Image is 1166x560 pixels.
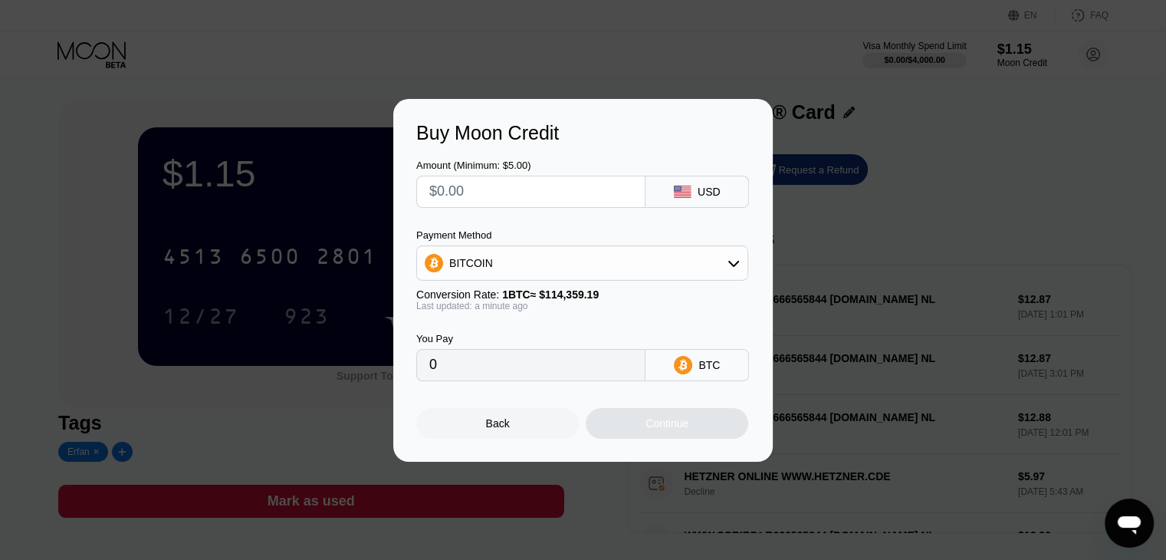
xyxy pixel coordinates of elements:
[429,176,632,207] input: $0.00
[486,417,510,430] div: Back
[416,122,750,144] div: Buy Moon Credit
[698,359,720,371] div: BTC
[502,288,599,301] span: 1 BTC ≈ $114,359.19
[1105,499,1154,548] iframe: Button to launch messaging window
[416,160,645,171] div: Amount (Minimum: $5.00)
[416,301,748,311] div: Last updated: a minute ago
[698,186,721,198] div: USD
[416,408,579,439] div: Back
[449,257,493,269] div: BITCOIN
[416,229,748,241] div: Payment Method
[417,248,747,278] div: BITCOIN
[416,333,645,344] div: You Pay
[416,288,748,301] div: Conversion Rate:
